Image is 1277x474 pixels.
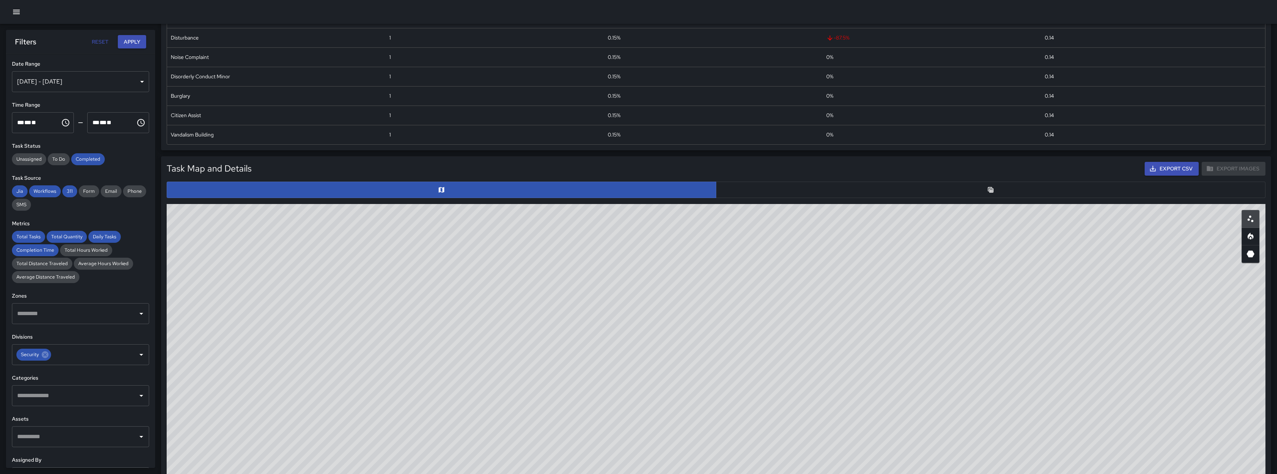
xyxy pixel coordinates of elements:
span: Minutes [100,120,107,125]
h6: Filters [15,36,36,48]
span: 0 % [826,112,833,119]
span: Security [16,351,43,358]
div: Unassigned [12,153,46,165]
span: Average Distance Traveled [12,273,79,281]
div: 1 [386,67,604,86]
div: 0.15% [604,125,822,144]
div: 1 [386,106,604,125]
div: Total Distance Traveled [12,258,72,270]
button: Reset [88,35,112,49]
div: [DATE] - [DATE] [12,71,149,92]
div: Average Hours Worked [74,258,133,270]
div: 0.14 [1041,86,1259,106]
div: Completed [71,153,105,165]
button: Table [716,182,1265,198]
div: Total Hours Worked [60,244,112,256]
div: 0.14 [1041,28,1259,47]
div: Email [101,185,122,197]
button: Open [136,431,147,442]
svg: 3D Heatmap [1246,249,1255,258]
div: 0.14 [1041,67,1259,86]
span: -87.5 % [826,28,1037,47]
div: Total Quantity [47,231,87,243]
span: Daily Tasks [88,233,121,241]
div: Disturbance [167,28,386,47]
div: Jia [12,185,28,197]
span: 311 [62,188,77,195]
span: SMS [12,201,31,208]
h6: Divisions [12,333,149,341]
div: 0.15% [604,28,822,47]
svg: Map [438,186,445,194]
div: Total Tasks [12,231,45,243]
span: Average Hours Worked [74,260,133,267]
svg: Heatmap [1246,232,1255,241]
div: Workflows [29,185,61,197]
span: 0 % [826,54,833,60]
div: Disorderly Conduct Minor [167,67,386,86]
span: Unassigned [12,156,46,163]
h6: Metrics [12,220,149,228]
button: Choose time, selected time is 12:00 AM [58,115,73,130]
button: Heatmap [1242,227,1259,245]
span: Total Tasks [12,233,45,241]
span: Hours [92,120,100,125]
button: Open [136,390,147,401]
div: 0.14 [1041,125,1259,144]
span: Email [101,188,122,195]
button: Open [136,349,147,360]
button: Map [167,182,716,198]
span: Total Hours Worked [60,247,112,254]
span: 0 % [826,92,833,99]
div: Phone [123,185,146,197]
span: Minutes [24,120,31,125]
button: 3D Heatmap [1242,245,1259,263]
div: Noise Complaint [167,47,386,67]
span: 0 % [826,131,833,138]
div: Daily Tasks [88,231,121,243]
div: 1 [386,125,604,144]
div: 1 [386,86,604,106]
div: To Do [48,153,70,165]
div: 0.14 [1041,47,1259,67]
span: Meridiem [107,120,111,125]
div: 1 [386,28,604,47]
span: Total Distance Traveled [12,260,72,267]
button: Apply [118,35,146,49]
h6: Time Range [12,101,149,109]
span: To Do [48,156,70,163]
div: Average Distance Traveled [12,271,79,283]
div: 0.15% [604,86,822,106]
span: Hours [17,120,24,125]
svg: Table [987,186,994,194]
button: Scatterplot [1242,210,1259,228]
h5: Task Map and Details [167,163,252,175]
span: 0 % [826,73,833,80]
span: Completed [71,156,105,163]
svg: Scatterplot [1246,214,1255,223]
span: Phone [123,188,146,195]
span: Total Quantity [47,233,87,241]
h6: Zones [12,292,149,300]
h6: Categories [12,374,149,382]
button: Open [136,308,147,319]
button: Choose time, selected time is 11:59 PM [133,115,148,130]
div: Citizen Assist [167,106,386,125]
div: Burglary [167,86,386,106]
span: Meridiem [31,120,36,125]
span: Form [79,188,99,195]
h6: Assigned By [12,456,149,464]
div: 0.14 [1041,106,1259,125]
div: Vandalism Building [167,125,386,144]
div: Completion Time [12,244,59,256]
span: Workflows [29,188,61,195]
h6: Task Source [12,174,149,182]
span: Completion Time [12,247,59,254]
div: 0.15% [604,106,822,125]
div: Form [79,185,99,197]
div: 1 [386,47,604,67]
h6: Task Status [12,142,149,150]
div: Security [16,349,51,361]
div: 0.15% [604,67,822,86]
button: Export CSV [1145,162,1199,176]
